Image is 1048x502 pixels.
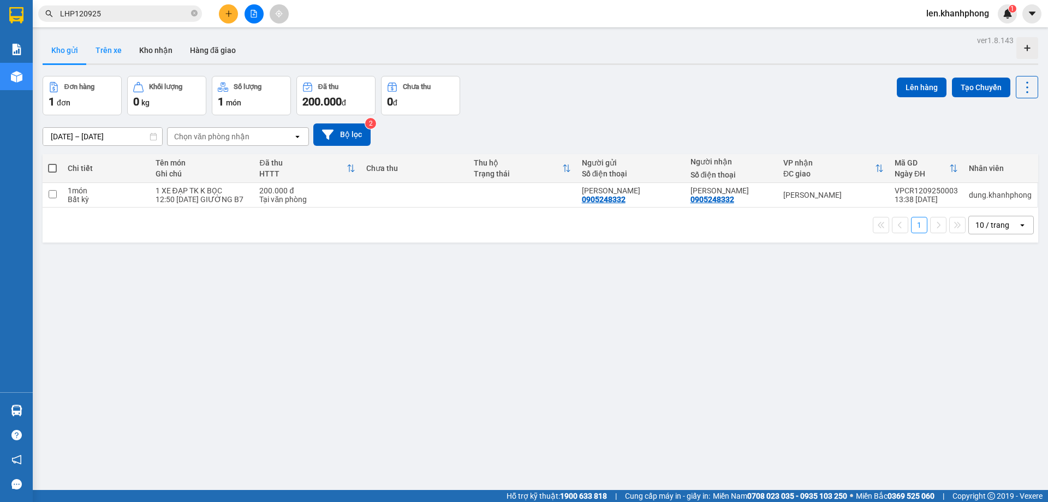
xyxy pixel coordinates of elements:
span: đơn [57,98,70,107]
input: Tìm tên, số ĐT hoặc mã đơn [60,8,189,20]
button: Đơn hàng1đơn [43,76,122,115]
span: notification [11,454,22,465]
div: LÊ VĂN KHOA [582,186,680,195]
button: Chưa thu0đ [381,76,460,115]
span: 1 [49,95,55,108]
div: Khối lượng [149,83,182,91]
img: warehouse-icon [11,71,22,82]
button: 1 [911,217,927,233]
button: Kho nhận [130,37,181,63]
input: Select a date range. [43,128,162,145]
div: [PERSON_NAME] [783,191,884,199]
div: dung.khanhphong [969,191,1032,199]
div: Tạo kho hàng mới [1016,37,1038,59]
img: solution-icon [11,44,22,55]
div: 1 món [68,186,144,195]
div: 0905248332 [582,195,626,204]
span: 200.000 [302,95,342,108]
div: 12:50 12/9 GIƯỜNG B7 [156,195,249,204]
span: close-circle [191,9,198,19]
span: Hỗ trợ kỹ thuật: [507,490,607,502]
button: Bộ lọc [313,123,371,146]
div: Tại văn phòng [259,195,355,204]
span: 0 [133,95,139,108]
span: ⚪️ [850,494,853,498]
div: Người nhận [690,157,772,166]
th: Toggle SortBy [778,154,889,183]
svg: open [1018,221,1027,229]
button: Tạo Chuyến [952,78,1010,97]
span: len.khanhphong [918,7,998,20]
img: warehouse-icon [11,405,22,416]
span: 1 [218,95,224,108]
div: Đã thu [259,158,346,167]
span: Cung cấp máy in - giấy in: [625,490,710,502]
div: Đã thu [318,83,338,91]
div: LÊ VĂN KHOA [690,186,772,195]
button: Đã thu200.000đ [296,76,376,115]
button: Lên hàng [897,78,946,97]
div: Thu hộ [474,158,562,167]
th: Toggle SortBy [889,154,963,183]
button: caret-down [1022,4,1041,23]
div: Ghi chú [156,169,249,178]
span: đ [393,98,397,107]
div: Chi tiết [68,164,144,173]
span: 0 [387,95,393,108]
div: Trạng thái [474,169,562,178]
strong: 1900 633 818 [560,492,607,500]
img: icon-new-feature [1003,9,1013,19]
div: Chưa thu [366,164,463,173]
div: VPCR1209250003 [895,186,958,195]
span: plus [225,10,233,17]
span: aim [275,10,283,17]
span: file-add [250,10,258,17]
div: ĐC giao [783,169,875,178]
button: Số lượng1món [212,76,291,115]
span: | [943,490,944,502]
span: close-circle [191,10,198,16]
div: 1 XE ĐẠP TK K BỌC [156,186,249,195]
div: 10 / trang [975,220,1009,231]
strong: 0708 023 035 - 0935 103 250 [747,492,847,500]
div: Ngày ĐH [895,169,949,178]
div: 0905248332 [690,195,734,204]
span: kg [141,98,150,107]
span: question-circle [11,430,22,440]
div: Mã GD [895,158,949,167]
div: Tên món [156,158,249,167]
strong: 0369 525 060 [888,492,934,500]
div: Chọn văn phòng nhận [174,131,249,142]
div: Đơn hàng [64,83,94,91]
button: plus [219,4,238,23]
span: search [45,10,53,17]
button: aim [270,4,289,23]
span: message [11,479,22,489]
th: Toggle SortBy [254,154,360,183]
div: Chưa thu [403,83,431,91]
span: 1 [1010,5,1014,13]
button: Khối lượng0kg [127,76,206,115]
sup: 1 [1009,5,1016,13]
button: file-add [245,4,264,23]
div: Số lượng [234,83,261,91]
div: Số điện thoại [690,170,772,179]
span: đ [342,98,346,107]
button: Kho gửi [43,37,87,63]
svg: open [293,132,302,141]
div: VP nhận [783,158,875,167]
th: Toggle SortBy [468,154,576,183]
span: caret-down [1027,9,1037,19]
span: copyright [987,492,995,500]
div: HTTT [259,169,346,178]
div: 13:38 [DATE] [895,195,958,204]
button: Trên xe [87,37,130,63]
div: ver 1.8.143 [977,34,1014,46]
button: Hàng đã giao [181,37,245,63]
div: Bất kỳ [68,195,144,204]
div: Số điện thoại [582,169,680,178]
span: Miền Nam [713,490,847,502]
div: 200.000 đ [259,186,355,195]
span: Miền Bắc [856,490,934,502]
sup: 2 [365,118,376,129]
